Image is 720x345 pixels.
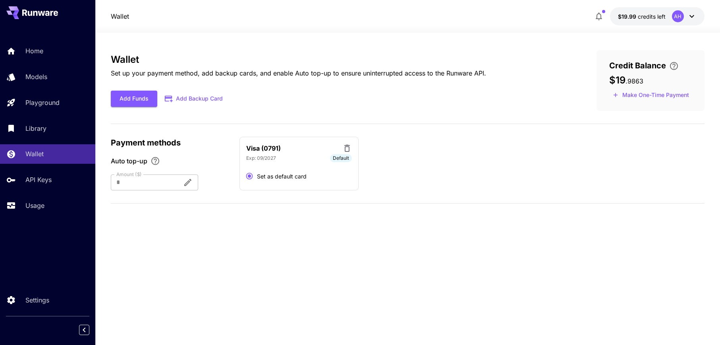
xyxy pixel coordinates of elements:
[25,46,43,56] p: Home
[111,54,486,65] h3: Wallet
[330,155,352,162] span: Default
[111,12,129,21] a: Wallet
[246,143,281,153] p: Visa (0791)
[25,72,47,81] p: Models
[25,175,52,184] p: API Keys
[666,61,682,71] button: Enter your card details and choose an Auto top-up amount to avoid service interruptions. We'll au...
[157,91,231,107] button: Add Backup Card
[610,7,705,25] button: $19.9863AH
[625,77,643,85] span: . 9863
[111,68,486,78] p: Set up your payment method, add backup cards, and enable Auto top-up to ensure uninterrupted acce...
[609,89,693,101] button: Make a one-time, non-recurring payment
[111,12,129,21] nav: breadcrumb
[25,98,60,107] p: Playground
[111,91,157,107] button: Add Funds
[25,295,49,305] p: Settings
[85,323,95,337] div: Collapse sidebar
[25,124,46,133] p: Library
[638,13,666,20] span: credits left
[79,325,89,335] button: Collapse sidebar
[25,149,44,159] p: Wallet
[25,201,44,210] p: Usage
[672,10,684,22] div: AH
[609,60,666,72] span: Credit Balance
[246,155,276,162] p: Exp: 09/2027
[618,12,666,21] div: $19.9863
[618,13,638,20] span: $19.99
[609,74,625,86] span: $19
[257,172,307,180] span: Set as default card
